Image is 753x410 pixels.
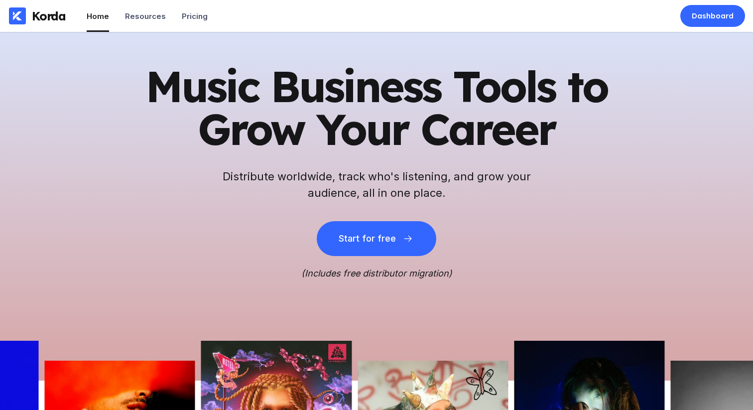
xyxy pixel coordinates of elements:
[692,11,734,21] div: Dashboard
[339,234,395,244] div: Start for free
[87,11,109,21] div: Home
[125,11,166,21] div: Resources
[217,168,536,201] h2: Distribute worldwide, track who's listening, and grow your audience, all in one place.
[32,8,66,23] div: Korda
[301,268,452,278] i: (Includes free distributor migration)
[680,5,745,27] a: Dashboard
[317,221,436,256] button: Start for free
[132,65,621,150] h1: Music Business Tools to Grow Your Career
[182,11,208,21] div: Pricing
